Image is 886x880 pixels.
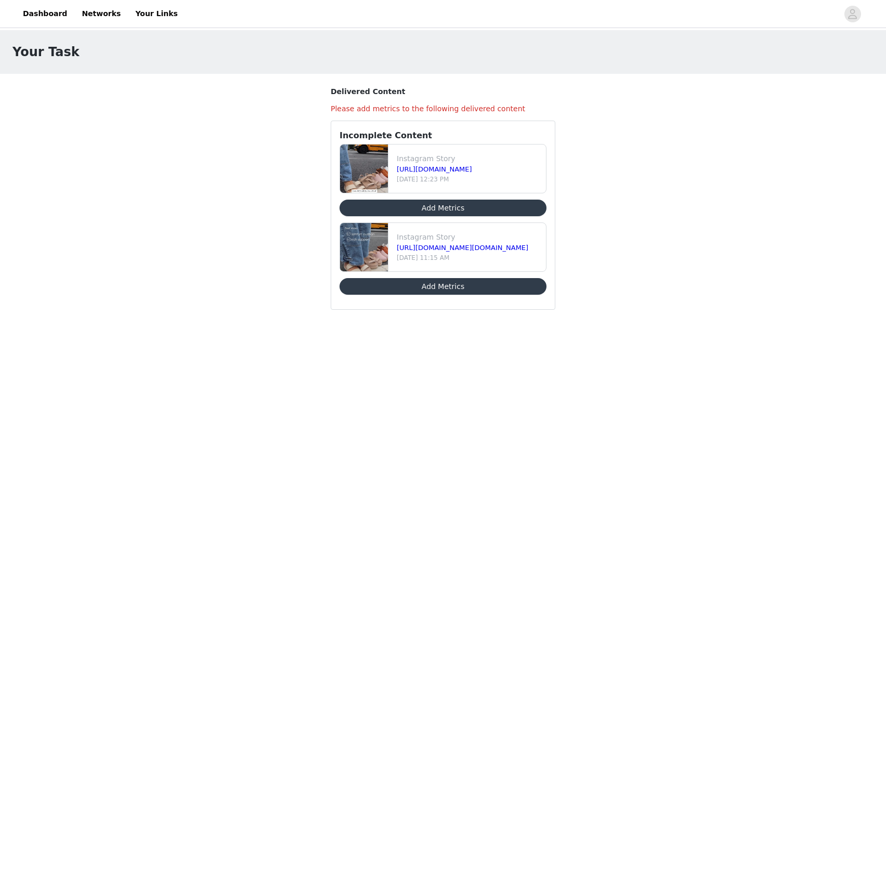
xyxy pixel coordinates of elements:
h3: Delivered Content [331,86,555,97]
p: Instagram Story [397,153,542,164]
h1: Your Task [12,43,80,61]
a: Networks [75,2,127,25]
p: Instagram Story [397,232,542,243]
h4: Please add metrics to the following delivered content [331,103,555,114]
div: avatar [848,6,857,22]
p: [DATE] 12:23 PM [397,175,542,184]
button: Add Metrics [340,200,546,216]
a: Dashboard [17,2,73,25]
a: [URL][DOMAIN_NAME][DOMAIN_NAME] [397,244,528,252]
a: [URL][DOMAIN_NAME] [397,165,472,173]
img: file [340,223,388,271]
p: [DATE] 11:15 AM [397,253,542,262]
button: Add Metrics [340,278,546,295]
img: file [340,145,388,193]
h3: Incomplete Content [340,129,546,142]
a: Your Links [129,2,184,25]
